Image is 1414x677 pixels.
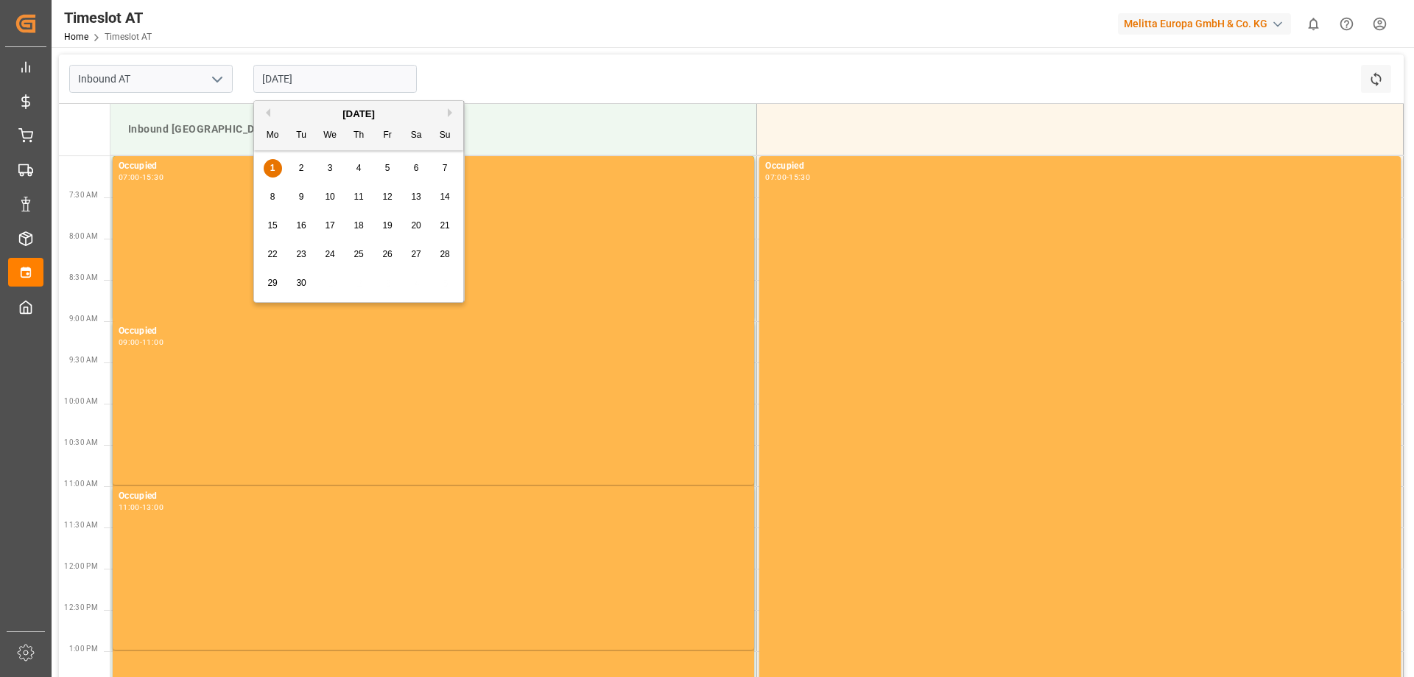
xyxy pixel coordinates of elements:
button: Melitta Europa GmbH & Co. KG [1118,10,1297,38]
div: Choose Monday, September 8th, 2025 [264,188,282,206]
input: DD.MM.YYYY [253,65,417,93]
span: 21 [440,220,449,231]
div: Mo [264,127,282,145]
div: 07:00 [119,174,140,180]
span: 20 [411,220,421,231]
span: 29 [267,278,277,288]
div: 07:00 [765,174,787,180]
div: Choose Wednesday, September 24th, 2025 [321,245,340,264]
div: Choose Tuesday, September 2nd, 2025 [292,159,311,178]
div: Choose Monday, September 1st, 2025 [264,159,282,178]
div: Choose Saturday, September 13th, 2025 [407,188,426,206]
span: 2 [299,163,304,173]
span: 19 [382,220,392,231]
span: 14 [440,192,449,202]
span: 11 [353,192,363,202]
span: 5 [385,163,390,173]
div: 15:30 [789,174,810,180]
span: 28 [440,249,449,259]
div: Choose Tuesday, September 9th, 2025 [292,188,311,206]
span: 4 [356,163,362,173]
span: 6 [414,163,419,173]
span: 7:30 AM [69,191,98,199]
div: Timeslot AT [64,7,152,29]
button: Help Center [1330,7,1363,41]
div: Occupied [765,159,1395,174]
span: 8 [270,192,275,202]
span: 26 [382,249,392,259]
div: Choose Saturday, September 6th, 2025 [407,159,426,178]
div: Choose Friday, September 26th, 2025 [379,245,397,264]
div: Occupied [119,324,748,339]
div: Su [436,127,454,145]
span: 11:00 AM [64,480,98,488]
span: 13 [411,192,421,202]
div: Melitta Europa GmbH & Co. KG [1118,13,1291,35]
span: 16 [296,220,306,231]
div: Choose Thursday, September 4th, 2025 [350,159,368,178]
span: 30 [296,278,306,288]
div: Tu [292,127,311,145]
div: Choose Friday, September 5th, 2025 [379,159,397,178]
div: Choose Sunday, September 21st, 2025 [436,217,454,235]
div: Choose Monday, September 22nd, 2025 [264,245,282,264]
span: 15 [267,220,277,231]
button: show 0 new notifications [1297,7,1330,41]
div: Choose Thursday, September 25th, 2025 [350,245,368,264]
div: We [321,127,340,145]
div: month 2025-09 [258,154,460,298]
div: Choose Sunday, September 28th, 2025 [436,245,454,264]
span: 1 [270,163,275,173]
span: 9:00 AM [69,315,98,323]
span: 10 [325,192,334,202]
span: 10:30 AM [64,438,98,446]
div: Fr [379,127,397,145]
div: Choose Sunday, September 14th, 2025 [436,188,454,206]
span: 9:30 AM [69,356,98,364]
div: 13:00 [142,504,163,511]
div: Choose Friday, September 12th, 2025 [379,188,397,206]
div: [DATE] [254,107,463,122]
span: 8:00 AM [69,232,98,240]
span: 3 [328,163,333,173]
span: 25 [353,249,363,259]
span: 17 [325,220,334,231]
div: Choose Tuesday, September 30th, 2025 [292,274,311,292]
div: Choose Monday, September 15th, 2025 [264,217,282,235]
div: Occupied [119,489,748,504]
span: 23 [296,249,306,259]
div: Choose Saturday, September 20th, 2025 [407,217,426,235]
span: 12:00 PM [64,562,98,570]
span: 27 [411,249,421,259]
span: 22 [267,249,277,259]
div: - [787,174,789,180]
div: - [140,174,142,180]
button: open menu [205,68,228,91]
div: Choose Wednesday, September 10th, 2025 [321,188,340,206]
a: Home [64,32,88,42]
div: 11:00 [119,504,140,511]
span: 12:30 PM [64,603,98,611]
span: 11:30 AM [64,521,98,529]
div: Choose Tuesday, September 23rd, 2025 [292,245,311,264]
button: Next Month [448,108,457,117]
span: 8:30 AM [69,273,98,281]
span: 1:00 PM [69,645,98,653]
div: 15:30 [142,174,163,180]
div: - [140,504,142,511]
span: 10:00 AM [64,397,98,405]
div: Th [350,127,368,145]
span: 18 [353,220,363,231]
div: Choose Friday, September 19th, 2025 [379,217,397,235]
span: 24 [325,249,334,259]
div: Choose Thursday, September 11th, 2025 [350,188,368,206]
div: Choose Sunday, September 7th, 2025 [436,159,454,178]
div: 11:00 [142,339,163,345]
input: Type to search/select [69,65,233,93]
span: 9 [299,192,304,202]
div: Inbound [GEOGRAPHIC_DATA] [122,116,745,143]
div: Choose Monday, September 29th, 2025 [264,274,282,292]
div: Choose Saturday, September 27th, 2025 [407,245,426,264]
div: Sa [407,127,426,145]
div: Choose Wednesday, September 17th, 2025 [321,217,340,235]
